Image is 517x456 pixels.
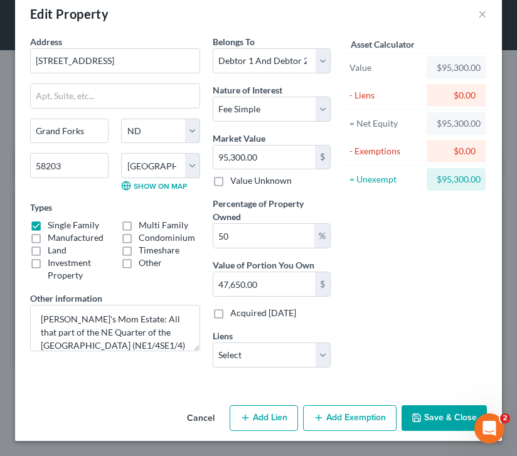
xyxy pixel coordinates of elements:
div: $95,300.00 [437,173,476,186]
div: $0.00 [437,89,476,102]
input: Apt, Suite, etc... [31,84,200,108]
button: Cancel [177,406,225,432]
label: Value of Portion You Own [213,258,314,272]
div: $ [315,272,330,296]
label: Market Value [213,132,265,145]
button: × [478,6,487,21]
div: $0.00 [437,145,476,157]
label: Manufactured [48,231,104,244]
input: 0.00 [213,272,315,296]
input: 0.00 [213,146,315,169]
label: Nature of Interest [213,83,282,97]
label: Investment Property [48,257,109,282]
input: 0.00 [213,224,314,248]
span: 2 [500,413,510,423]
a: Show on Map [121,181,187,191]
div: - Liens [349,89,422,102]
button: Add Exemption [303,405,397,432]
label: Types [30,201,52,214]
div: = Unexempt [349,173,422,186]
button: Add Lien [230,405,298,432]
div: Edit Property [30,5,109,23]
input: Enter zip... [30,153,109,178]
div: $95,300.00 [437,61,476,74]
button: Save & Close [402,405,487,432]
label: Acquired [DATE] [230,307,296,319]
label: Other [139,257,162,269]
div: $95,300.00 [437,117,476,130]
label: Other information [30,292,102,305]
label: Land [48,244,67,257]
span: Address [30,36,62,47]
label: Single Family [48,219,99,231]
div: $ [315,146,330,169]
label: Liens [213,329,233,342]
input: Enter city... [31,119,108,143]
div: % [314,224,330,248]
label: Timeshare [139,244,179,257]
input: Enter address... [31,49,200,73]
span: Belongs To [213,36,255,47]
label: Percentage of Property Owned [213,197,331,223]
label: Condominium [139,231,195,244]
label: Value Unknown [230,174,292,187]
div: = Net Equity [349,117,422,130]
iframe: Intercom live chat [474,413,504,443]
label: Asset Calculator [351,38,415,51]
div: - Exemptions [349,145,422,157]
div: Value [349,61,422,74]
label: Multi Family [139,219,188,231]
